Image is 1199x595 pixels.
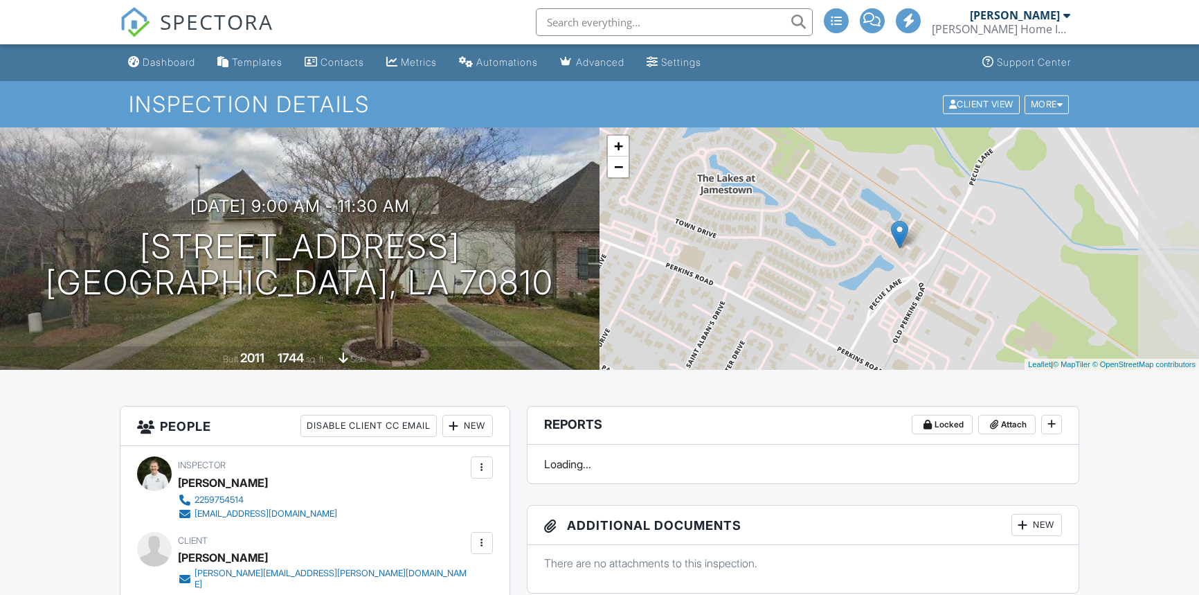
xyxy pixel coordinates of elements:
div: [PERSON_NAME] [178,547,268,568]
h3: People [120,407,509,446]
h1: [STREET_ADDRESS] [GEOGRAPHIC_DATA], LA 70810 [46,229,554,302]
span: SPECTORA [160,7,273,36]
a: Client View [941,98,1023,109]
div: Disable Client CC Email [300,415,437,437]
div: New [442,415,493,437]
a: Contacts [299,50,370,76]
div: Settings [661,56,701,68]
div: Metrics [401,56,437,68]
div: More [1025,95,1070,114]
h3: Additional Documents [528,506,1079,545]
div: New [1011,514,1062,536]
img: The Best Home Inspection Software - Spectora [120,7,150,37]
div: Automations [476,56,538,68]
a: Dashboard [123,50,201,76]
a: © MapTiler [1053,360,1090,368]
div: Contacts [321,56,364,68]
div: [PERSON_NAME] [970,8,1060,22]
span: Built [223,354,238,364]
a: © OpenStreetMap contributors [1092,360,1196,368]
p: There are no attachments to this inspection. [544,556,1062,571]
span: Client [178,535,208,546]
div: Whit Green Home Inspections LLC [932,22,1070,36]
a: [EMAIL_ADDRESS][DOMAIN_NAME] [178,507,337,521]
div: Templates [232,56,282,68]
div: 2011 [240,350,264,365]
div: 2259754514 [195,495,244,506]
span: sq. ft. [306,354,325,364]
span: slab [350,354,366,364]
a: Automations (Advanced) [453,50,543,76]
a: SPECTORA [120,19,273,48]
input: Search everything... [536,8,813,36]
div: Client View [943,95,1020,114]
a: Advanced [555,50,630,76]
h3: [DATE] 9:00 am - 11:30 am [190,197,410,215]
a: 2259754514 [178,493,337,507]
div: Advanced [576,56,624,68]
a: Templates [212,50,288,76]
span: Inspector [178,460,226,470]
div: | [1025,359,1199,371]
div: Dashboard [143,56,195,68]
div: [PERSON_NAME][EMAIL_ADDRESS][PERSON_NAME][DOMAIN_NAME] [195,568,467,590]
a: Leaflet [1028,360,1051,368]
h1: Inspection Details [129,92,1070,116]
a: [PERSON_NAME][EMAIL_ADDRESS][PERSON_NAME][DOMAIN_NAME] [178,568,467,590]
a: Metrics [381,50,442,76]
a: Settings [641,50,707,76]
div: 1744 [278,350,304,365]
div: Support Center [997,56,1071,68]
a: Support Center [977,50,1076,76]
div: [EMAIL_ADDRESS][DOMAIN_NAME] [195,508,337,519]
div: [PERSON_NAME] [178,472,268,493]
a: Zoom out [608,157,629,177]
a: Zoom in [608,136,629,157]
